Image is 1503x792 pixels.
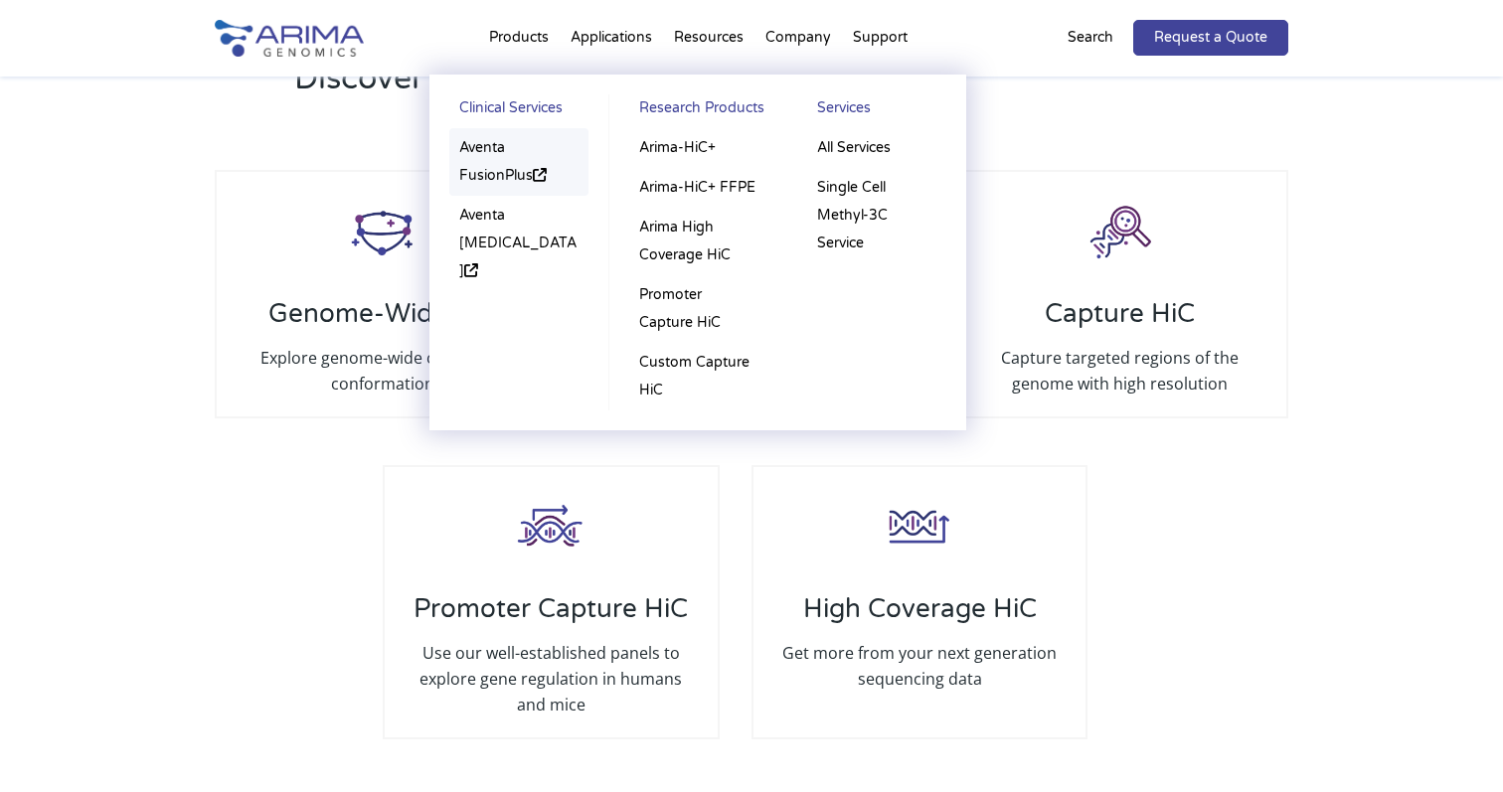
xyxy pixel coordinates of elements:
[1133,20,1288,56] a: Request a Quote
[405,640,697,717] p: Use our well-established panels to explore gene regulation in humans and mice
[807,168,946,263] a: Single Cell Methyl-3C Service
[215,20,364,57] img: Arima-Genomics-logo
[974,298,1266,345] h3: Capture HiC
[1068,25,1113,51] p: Search
[1081,192,1160,271] img: Capture-HiC_Icon_Arima-Genomics.png
[449,196,588,291] a: Aventa [MEDICAL_DATA]
[629,208,767,275] a: Arima High Coverage HiC
[773,593,1066,640] h3: High Coverage HiC
[294,57,1005,116] h2: Discover Our Products
[773,640,1066,692] p: Get more from your next generation sequencing data
[629,275,767,343] a: Promoter Capture HiC
[629,128,767,168] a: Arima-HiC+
[405,593,697,640] h3: Promoter Capture HiC
[449,128,588,196] a: Aventa FusionPlus
[629,343,767,410] a: Custom Capture HiC
[511,487,590,566] img: Promoter-HiC_Icon_Arima-Genomics.png
[449,94,588,128] a: Clinical Services
[974,345,1266,396] p: Capture targeted regions of the genome with high resolution
[629,94,767,128] a: Research Products
[629,168,767,208] a: Arima-HiC+ FFPE
[237,298,529,345] h3: Genome-Wide HiC
[807,94,946,128] a: Services
[343,192,422,271] img: HiC_Icon_Arima-Genomics.png
[807,128,946,168] a: All Services
[237,345,529,396] p: Explore genome-wide chromatin conformation
[880,487,959,566] img: High-Coverage-HiC_Icon_Arima-Genomics.png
